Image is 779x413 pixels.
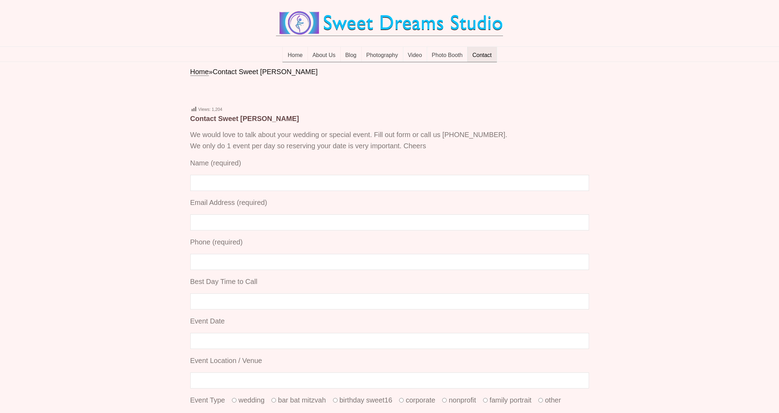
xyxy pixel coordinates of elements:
[190,129,589,151] p: We would love to talk about your wedding or special event. Fill out form or call us [PHONE_NUMBER...
[236,396,264,404] span: wedding
[212,107,222,112] span: 1,204
[190,113,589,124] h1: Contact Sweet [PERSON_NAME]
[488,396,532,404] span: family portrait
[198,107,211,112] span: Views:
[190,68,209,76] a: Home
[427,47,468,62] a: Photo Booth
[209,68,213,76] span: »
[408,52,422,59] span: Video
[447,396,476,404] span: nonprofit
[543,396,561,404] span: other
[276,396,326,404] span: bar bat mitzvah
[307,47,341,62] a: About Us
[190,237,589,247] p: Phone (required)
[288,52,303,59] span: Home
[190,396,589,405] p: Event Type
[472,52,491,59] span: Contact
[312,52,335,59] span: About Us
[190,158,589,168] p: Name (required)
[345,52,356,59] span: Blog
[404,396,435,404] span: corporate
[282,47,308,62] a: Home
[190,198,589,207] p: Email Address (required)
[190,67,589,77] nav: breadcrumbs
[432,52,462,59] span: Photo Booth
[467,47,497,62] a: Contact
[403,47,427,62] a: Video
[190,277,589,286] p: Best Day Time to Call
[366,52,398,59] span: Photography
[190,316,589,326] p: Event Date
[190,356,589,365] p: Event Location / Venue
[338,396,392,404] span: birthday sweet16
[213,68,318,76] span: Contact Sweet [PERSON_NAME]
[276,10,503,36] img: Best Wedding Event Photography Photo Booth Videography NJ NY
[361,47,403,62] a: Photography
[340,47,362,62] a: Blog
